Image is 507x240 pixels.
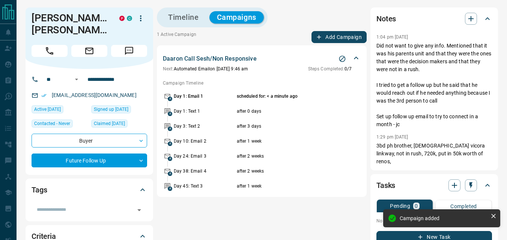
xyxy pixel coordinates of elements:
[174,123,235,130] p: Day 3: Text 2
[376,215,492,227] p: No pending tasks
[174,168,235,174] p: Day 38: Email 4
[119,16,125,21] div: property.ca
[127,16,132,21] div: condos.ca
[163,53,361,74] div: Daaron Call Sesh/Non ResponsiveStop CampaignNext:Automated Emailon [DATE] 9:46 amSteps Completed:0/7
[237,108,339,115] p: after 0 days
[168,171,172,176] span: A
[308,66,352,72] p: 0 / 7
[376,134,408,140] p: 1:29 pm [DATE]
[163,80,361,86] p: Campaign Timeline
[376,142,492,165] p: 3bd ph brother, [DEMOGRAPHIC_DATA] vicora linkway, not in rush, 720k, put in 50k worth of renos,
[237,138,339,145] p: after 1 week
[91,119,147,130] div: Tue Mar 25 2025
[94,120,125,127] span: Claimed [DATE]
[174,183,235,189] p: Day 45: Text 3
[168,142,172,146] span: A
[163,54,257,63] p: Daaron Call Sesh/Non Responsive
[163,66,248,72] p: Automated Email on [DATE] 9:46 am
[376,42,492,128] p: Did not want to give any info. Mentioned that it was his parents unit and that they were the ones...
[41,93,47,98] svg: Email Verified
[376,176,492,194] div: Tasks
[32,184,47,196] h2: Tags
[174,153,235,160] p: Day 24: Email 3
[237,93,339,100] p: scheduled for: < a minute ago
[174,108,235,115] p: Day 1: Text 1
[450,204,477,209] p: Completed
[311,31,367,43] button: Add Campaign
[400,215,487,221] div: Campaign added
[161,11,206,24] button: Timeline
[111,45,147,57] span: Message
[174,93,235,100] p: Day 1: Email 1
[157,31,196,43] p: 1 Active Campaign
[71,45,107,57] span: Email
[72,75,81,84] button: Open
[34,120,70,127] span: Contacted - Never
[168,186,172,191] span: A
[237,183,339,189] p: after 1 week
[168,127,172,131] span: A
[32,154,147,167] div: Future Follow Up
[134,205,144,215] button: Open
[390,203,410,209] p: Pending
[376,13,396,25] h2: Notes
[168,97,172,101] span: A
[237,123,339,130] p: after 3 days
[376,179,395,191] h2: Tasks
[168,112,172,116] span: A
[415,203,418,209] p: 0
[237,168,339,174] p: after 2 weeks
[308,66,345,72] span: Steps Completed:
[91,105,147,116] div: Wed Mar 19 2025
[32,181,147,199] div: Tags
[337,53,348,64] button: Stop Campaign
[52,92,137,98] a: [EMAIL_ADDRESS][DOMAIN_NAME]
[376,34,408,40] p: 1:04 pm [DATE]
[174,138,235,145] p: Day 10: Email 2
[32,105,87,116] div: Thu May 08 2025
[168,157,172,161] span: A
[32,12,108,36] h1: [PERSON_NAME] [PERSON_NAME]
[376,10,492,28] div: Notes
[32,134,147,148] div: Buyer
[34,106,61,113] span: Active [DATE]
[209,11,264,24] button: Campaigns
[32,45,68,57] span: Call
[94,106,128,113] span: Signed up [DATE]
[163,66,174,72] span: Next:
[237,153,339,160] p: after 2 weeks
